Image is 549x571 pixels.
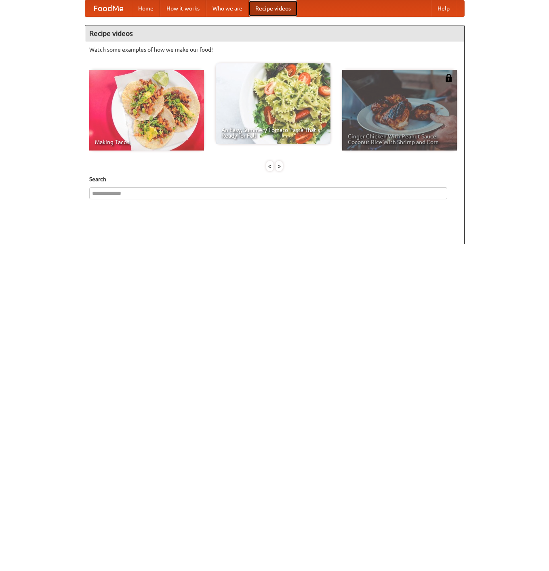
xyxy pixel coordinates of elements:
img: 483408.png [445,74,453,82]
a: Recipe videos [249,0,297,17]
a: Home [132,0,160,17]
a: How it works [160,0,206,17]
a: Who we are [206,0,249,17]
p: Watch some examples of how we make our food! [89,46,460,54]
h5: Search [89,175,460,183]
h4: Recipe videos [85,25,464,42]
a: Making Tacos [89,70,204,151]
span: An Easy, Summery Tomato Pasta That's Ready for Fall [221,127,325,138]
a: FoodMe [85,0,132,17]
div: » [276,161,283,171]
div: « [266,161,273,171]
a: An Easy, Summery Tomato Pasta That's Ready for Fall [216,63,330,144]
span: Making Tacos [95,139,198,145]
a: Help [431,0,456,17]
